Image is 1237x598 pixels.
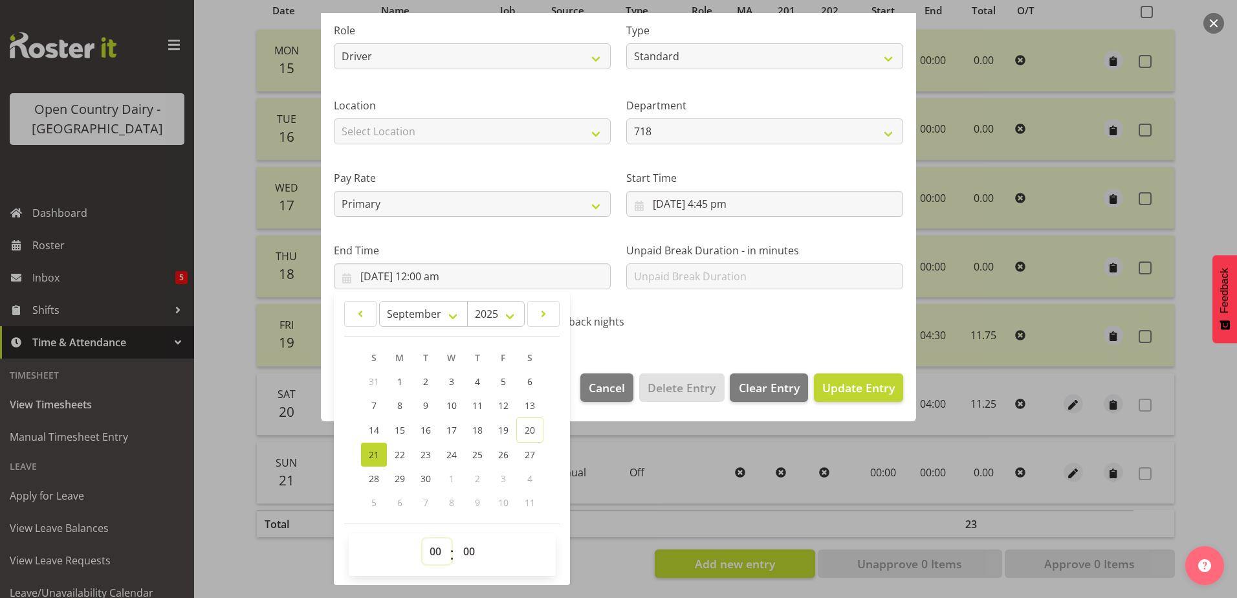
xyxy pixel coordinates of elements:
[498,424,509,436] span: 19
[361,467,387,491] a: 28
[498,399,509,412] span: 12
[413,370,439,393] a: 2
[395,424,405,436] span: 15
[449,496,454,509] span: 8
[475,496,480,509] span: 9
[361,417,387,443] a: 14
[387,467,413,491] a: 29
[446,448,457,461] span: 24
[387,370,413,393] a: 1
[639,373,724,402] button: Delete Entry
[371,496,377,509] span: 5
[739,379,800,396] span: Clear Entry
[423,496,428,509] span: 7
[730,373,807,402] button: Clear Entry
[525,399,535,412] span: 13
[516,393,543,417] a: 13
[439,393,465,417] a: 10
[475,351,480,364] span: T
[413,393,439,417] a: 9
[369,375,379,388] span: 31
[397,399,402,412] span: 8
[472,424,483,436] span: 18
[516,370,543,393] a: 6
[413,443,439,467] a: 23
[580,373,633,402] button: Cancel
[371,399,377,412] span: 7
[527,375,532,388] span: 6
[626,98,903,113] label: Department
[490,393,516,417] a: 12
[447,351,455,364] span: W
[525,496,535,509] span: 11
[626,170,903,186] label: Start Time
[423,351,428,364] span: T
[387,393,413,417] a: 8
[822,380,895,395] span: Update Entry
[361,443,387,467] a: 21
[387,443,413,467] a: 22
[446,424,457,436] span: 17
[421,472,431,485] span: 30
[589,379,625,396] span: Cancel
[439,370,465,393] a: 3
[421,448,431,461] span: 23
[334,23,611,38] label: Role
[475,472,480,485] span: 2
[490,443,516,467] a: 26
[439,443,465,467] a: 24
[450,538,454,571] span: :
[472,399,483,412] span: 11
[397,496,402,509] span: 6
[421,424,431,436] span: 16
[527,351,532,364] span: S
[446,399,457,412] span: 10
[490,370,516,393] a: 5
[626,263,903,289] input: Unpaid Break Duration
[465,443,490,467] a: 25
[501,351,505,364] span: F
[465,370,490,393] a: 4
[439,417,465,443] a: 17
[465,417,490,443] a: 18
[490,417,516,443] a: 19
[371,351,377,364] span: S
[449,375,454,388] span: 3
[525,424,535,436] span: 20
[334,243,611,258] label: End Time
[814,373,903,402] button: Update Entry
[1212,255,1237,343] button: Feedback - Show survey
[397,375,402,388] span: 1
[516,417,543,443] a: 20
[369,424,379,436] span: 14
[395,351,404,364] span: M
[423,375,428,388] span: 2
[361,393,387,417] a: 7
[501,375,506,388] span: 5
[1219,268,1231,313] span: Feedback
[626,23,903,38] label: Type
[334,263,611,289] input: Click to select...
[498,448,509,461] span: 26
[626,243,903,258] label: Unpaid Break Duration - in minutes
[369,472,379,485] span: 28
[423,399,428,412] span: 9
[413,417,439,443] a: 16
[369,448,379,461] span: 21
[475,375,480,388] span: 4
[387,417,413,443] a: 15
[501,472,506,485] span: 3
[1198,559,1211,572] img: help-xxl-2.png
[527,472,532,485] span: 4
[626,191,903,217] input: Click to select...
[395,472,405,485] span: 29
[413,467,439,491] a: 30
[542,315,624,328] span: Call back nights
[449,472,454,485] span: 1
[516,443,543,467] a: 27
[498,496,509,509] span: 10
[465,393,490,417] a: 11
[525,448,535,461] span: 27
[395,448,405,461] span: 22
[334,98,611,113] label: Location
